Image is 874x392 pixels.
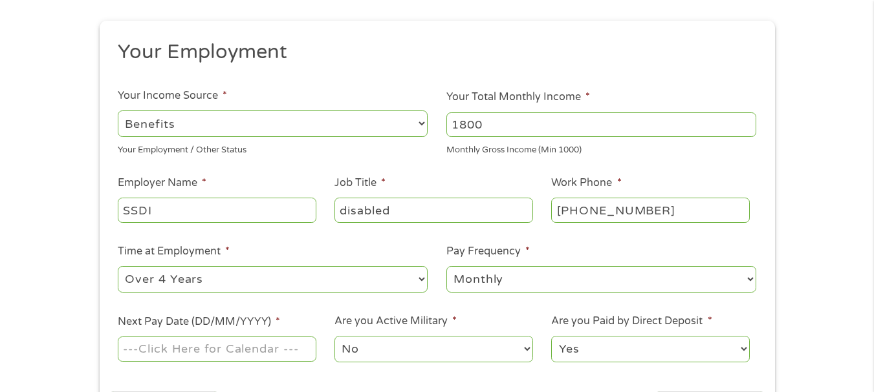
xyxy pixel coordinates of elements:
label: Your Total Monthly Income [446,90,590,104]
input: ---Click Here for Calendar --- [118,336,316,361]
h2: Your Employment [118,39,747,65]
label: Employer Name [118,176,206,190]
label: Work Phone [551,176,621,190]
input: (231) 754-4010 [551,198,749,222]
label: Are you Active Military [334,315,457,328]
label: Are you Paid by Direct Deposit [551,315,712,328]
label: Time at Employment [118,245,230,258]
input: Cashier [334,198,532,222]
input: 1800 [446,112,756,137]
input: Walmart [118,198,316,222]
div: Monthly Gross Income (Min 1000) [446,139,756,157]
label: Your Income Source [118,89,227,103]
label: Job Title [334,176,386,190]
label: Next Pay Date (DD/MM/YYYY) [118,315,280,329]
label: Pay Frequency [446,245,530,258]
div: Your Employment / Other Status [118,139,428,157]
